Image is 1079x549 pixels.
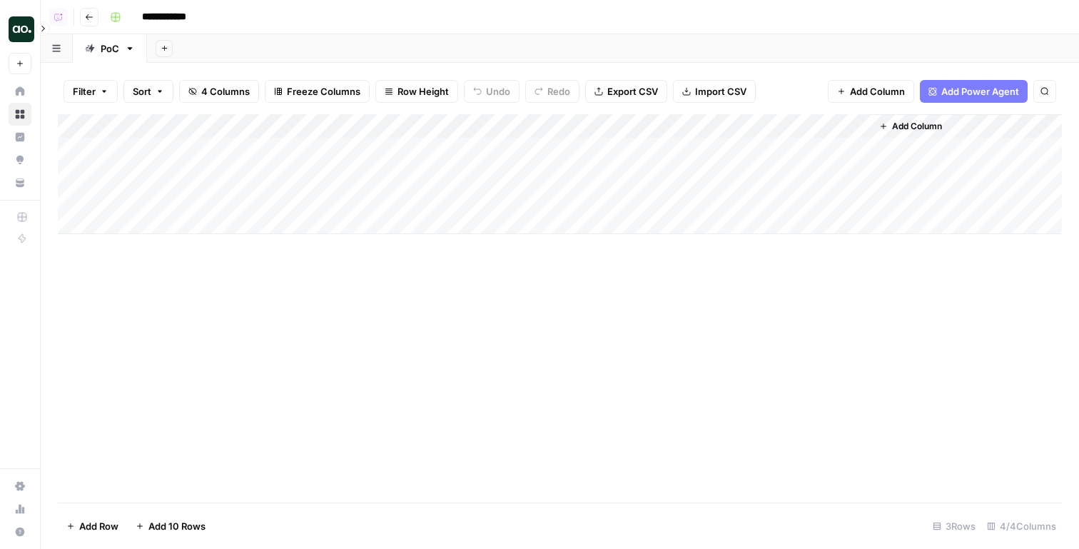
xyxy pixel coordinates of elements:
button: Help + Support [9,520,31,543]
button: Import CSV [673,80,756,103]
div: 3 Rows [927,515,981,538]
button: Workspace: AirOps Builders [9,11,31,47]
button: Undo [464,80,520,103]
img: AirOps Builders Logo [9,16,34,42]
a: Insights [9,126,31,148]
span: Redo [547,84,570,99]
span: Add Power Agent [941,84,1019,99]
div: 4/4 Columns [981,515,1062,538]
a: PoC [73,34,147,63]
a: Opportunities [9,148,31,171]
button: Add 10 Rows [127,515,214,538]
span: 4 Columns [201,84,250,99]
span: Import CSV [695,84,746,99]
button: Redo [525,80,579,103]
a: Browse [9,103,31,126]
span: Sort [133,84,151,99]
a: Settings [9,475,31,498]
button: Sort [123,80,173,103]
button: Add Column [828,80,914,103]
span: Filter [73,84,96,99]
span: Row Height [397,84,449,99]
span: Add 10 Rows [148,519,206,533]
span: Freeze Columns [287,84,360,99]
button: Add Row [58,515,127,538]
button: Freeze Columns [265,80,370,103]
a: Usage [9,498,31,520]
button: Add Column [873,117,948,136]
span: Undo [486,84,510,99]
button: 4 Columns [179,80,259,103]
span: Add Column [892,120,942,133]
button: Add Power Agent [920,80,1028,103]
div: PoC [101,41,119,56]
span: Export CSV [607,84,658,99]
button: Row Height [375,80,458,103]
a: Home [9,80,31,103]
button: Export CSV [585,80,667,103]
button: Filter [64,80,118,103]
span: Add Column [850,84,905,99]
a: Your Data [9,171,31,194]
span: Add Row [79,519,118,533]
